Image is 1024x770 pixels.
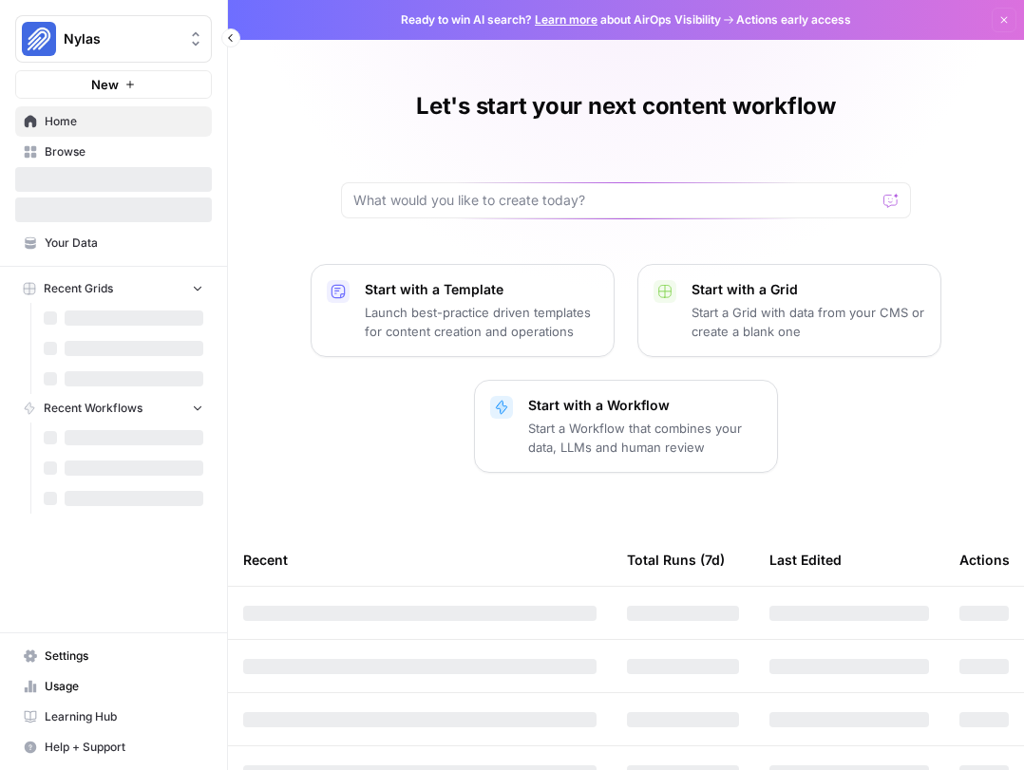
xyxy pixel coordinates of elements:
[45,113,203,130] span: Home
[45,235,203,252] span: Your Data
[15,137,212,167] a: Browse
[627,534,725,586] div: Total Runs (7d)
[736,11,851,28] span: Actions early access
[15,732,212,762] button: Help + Support
[44,280,113,297] span: Recent Grids
[416,91,836,122] h1: Let's start your next content workflow
[15,702,212,732] a: Learning Hub
[15,15,212,63] button: Workspace: Nylas
[45,678,203,695] span: Usage
[365,303,598,341] p: Launch best-practice driven templates for content creation and operations
[45,143,203,160] span: Browse
[15,641,212,671] a: Settings
[637,264,941,357] button: Start with a GridStart a Grid with data from your CMS or create a blank one
[692,303,925,341] p: Start a Grid with data from your CMS or create a blank one
[15,70,212,99] button: New
[243,534,597,586] div: Recent
[769,534,842,586] div: Last Edited
[311,264,615,357] button: Start with a TemplateLaunch best-practice driven templates for content creation and operations
[15,394,212,423] button: Recent Workflows
[365,280,598,299] p: Start with a Template
[692,280,925,299] p: Start with a Grid
[535,12,597,27] a: Learn more
[401,11,721,28] span: Ready to win AI search? about AirOps Visibility
[474,380,778,473] button: Start with a WorkflowStart a Workflow that combines your data, LLMs and human review
[22,22,56,56] img: Nylas Logo
[528,419,762,457] p: Start a Workflow that combines your data, LLMs and human review
[44,400,142,417] span: Recent Workflows
[45,708,203,725] span: Learning Hub
[353,191,876,210] input: What would you like to create today?
[528,396,762,415] p: Start with a Workflow
[45,739,203,756] span: Help + Support
[15,671,212,702] a: Usage
[45,648,203,665] span: Settings
[91,75,119,94] span: New
[15,274,212,303] button: Recent Grids
[64,29,179,48] span: Nylas
[15,106,212,137] a: Home
[959,534,1010,586] div: Actions
[15,228,212,258] a: Your Data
